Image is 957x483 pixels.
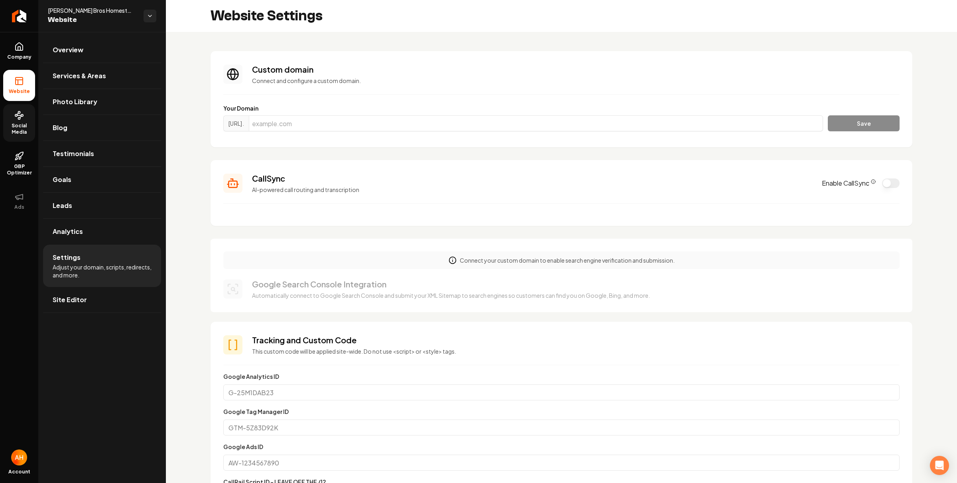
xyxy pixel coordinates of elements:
a: Photo Library [43,89,161,115]
div: Open Intercom Messenger [930,456,949,475]
p: AI-powered call routing and transcription [252,186,812,194]
span: Leads [53,201,72,210]
span: Website [48,14,137,26]
span: Services & Areas [53,71,106,81]
label: Google Ads ID [223,443,263,450]
a: Goals [43,167,161,192]
h2: Website Settings [211,8,323,24]
span: [PERSON_NAME] Bros Homesteading [48,6,137,14]
img: Rebolt Logo [12,10,27,22]
span: [URL]. [223,115,249,131]
span: Adjust your domain, scripts, redirects, and more. [53,263,152,279]
span: Analytics [53,227,83,236]
span: Photo Library [53,97,97,107]
span: Testimonials [53,149,94,158]
span: Social Media [3,123,35,135]
input: GTM-5Z83D92K [223,420,900,435]
span: Site Editor [53,295,87,305]
input: AW-1234567890 [223,455,900,471]
p: Connect your custom domain to enable search engine verification and submission. [460,256,675,264]
label: Your Domain [223,104,900,112]
span: Settings [53,253,81,262]
img: Anthony Hurgoi [11,449,27,465]
h3: CallSync [252,173,812,184]
input: example.com [249,115,823,131]
h3: Google Search Console Integration [252,279,650,290]
label: Enable CallSync [822,178,876,188]
button: Open user button [11,449,27,465]
a: Overview [43,37,161,63]
a: Testimonials [43,141,161,166]
button: CallSync Info [871,179,876,184]
span: Goals [53,175,71,184]
p: This custom code will be applied site-wide. Do not use <script> or <style> tags. [252,347,900,355]
span: Company [4,54,35,60]
a: GBP Optimizer [3,145,35,182]
span: GBP Optimizer [3,163,35,176]
h3: Custom domain [252,64,900,75]
a: Blog [43,115,161,141]
p: Automatically connect to Google Search Console and submit your XML Sitemap to search engines so c... [252,291,650,299]
label: Google Analytics ID [223,373,279,380]
span: Overview [53,45,83,55]
a: Social Media [3,104,35,142]
input: G-25M1DAB23 [223,384,900,400]
label: Google Tag Manager ID [223,408,289,415]
span: Ads [11,204,28,210]
button: Ads [3,186,35,217]
p: Connect and configure a custom domain. [252,77,900,85]
a: Site Editor [43,287,161,313]
h3: Tracking and Custom Code [252,335,900,346]
a: Analytics [43,219,161,244]
span: Blog [53,123,67,133]
a: Services & Areas [43,63,161,89]
span: Account [8,469,30,475]
span: Website [6,88,33,95]
a: Company [3,36,35,67]
a: Leads [43,193,161,218]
